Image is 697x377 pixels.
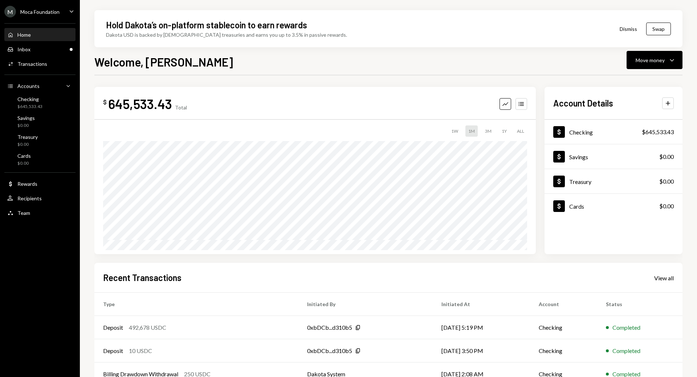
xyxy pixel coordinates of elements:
button: Dismiss [611,20,646,37]
div: Inbox [17,46,30,52]
div: Team [17,210,30,216]
a: Savings$0.00 [545,144,682,169]
div: 1Y [499,125,510,137]
div: Completed [612,323,640,332]
a: Cards$0.00 [4,151,76,168]
a: View all [654,274,674,282]
th: Account [530,293,597,316]
div: 0xbDCb...d310b5 [307,323,352,332]
div: Transactions [17,61,47,67]
div: Home [17,32,31,38]
h2: Account Details [553,97,613,109]
div: $0.00 [17,141,38,148]
div: Treasury [17,134,38,140]
a: Checking$645,533.43 [545,120,682,144]
div: Checking [569,129,593,136]
a: Recipients [4,192,76,205]
a: Savings$0.00 [4,113,76,130]
div: Dakota USD is backed by [DEMOGRAPHIC_DATA] treasuries and earns you up to 3.5% in passive rewards. [106,31,347,39]
td: Checking [530,339,597,362]
a: Checking$645,533.43 [4,94,76,111]
h2: Recent Transactions [103,272,182,284]
th: Initiated By [298,293,433,316]
a: Rewards [4,177,76,190]
td: [DATE] 3:50 PM [433,339,530,362]
div: M [4,6,16,17]
h1: Welcome, [PERSON_NAME] [94,55,233,69]
a: Treasury$0.00 [4,132,76,149]
div: Cards [17,153,31,159]
a: Cards$0.00 [545,194,682,218]
div: 0xbDCb...d310b5 [307,346,352,355]
div: 3M [482,125,494,137]
a: Home [4,28,76,41]
div: Rewards [17,181,37,187]
div: Accounts [17,83,40,89]
td: [DATE] 5:19 PM [433,316,530,339]
div: $645,533.43 [642,128,674,136]
th: Status [597,293,682,316]
div: Recipients [17,195,42,201]
a: Inbox [4,43,76,56]
a: Transactions [4,57,76,70]
div: $0.00 [659,177,674,186]
div: Moca Foundation [20,9,60,15]
div: Checking [17,96,42,102]
div: Treasury [569,178,591,185]
button: Move money [627,51,682,69]
a: Team [4,206,76,219]
td: Checking [530,316,597,339]
div: 645,533.43 [108,96,172,112]
div: Deposit [103,323,123,332]
div: Deposit [103,346,123,355]
div: 492,678 USDC [129,323,166,332]
div: 10 USDC [129,346,152,355]
div: 1W [448,125,461,137]
div: Move money [636,56,665,64]
div: Cards [569,203,584,210]
div: Completed [612,346,640,355]
a: Treasury$0.00 [545,169,682,193]
button: Swap [646,23,671,35]
div: $0.00 [659,152,674,161]
div: $0.00 [659,202,674,210]
div: $ [103,99,107,106]
a: Accounts [4,79,76,92]
div: $0.00 [17,160,31,167]
th: Type [94,293,298,316]
div: Total [175,104,187,111]
div: $0.00 [17,123,35,129]
div: 1M [465,125,478,137]
div: $645,533.43 [17,104,42,110]
div: Hold Dakota’s on-platform stablecoin to earn rewards [106,19,307,31]
div: Savings [569,153,588,160]
th: Initiated At [433,293,530,316]
div: ALL [514,125,527,137]
div: Savings [17,115,35,121]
